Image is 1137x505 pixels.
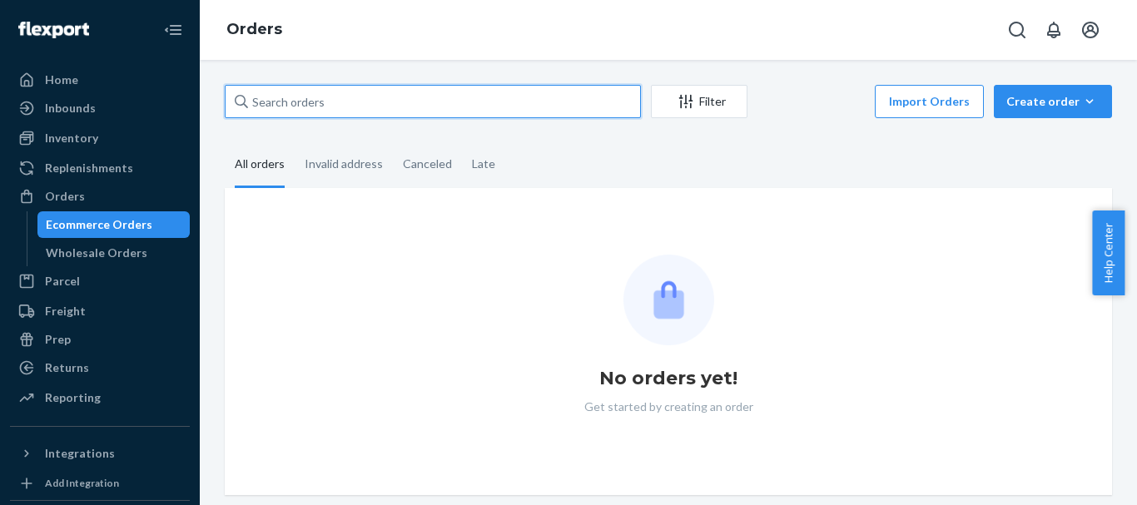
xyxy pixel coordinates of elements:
a: Add Integration [10,473,190,493]
ol: breadcrumbs [213,6,295,54]
div: Ecommerce Orders [46,216,152,233]
input: Search orders [225,85,641,118]
div: Parcel [45,273,80,290]
div: Inventory [45,130,98,146]
a: Home [10,67,190,93]
div: All orders [235,142,285,188]
div: Freight [45,303,86,319]
img: Flexport logo [18,22,89,38]
a: Reporting [10,384,190,411]
button: Filter [651,85,747,118]
h1: No orders yet! [599,365,737,392]
p: Get started by creating an order [584,399,753,415]
div: Create order [1006,93,1100,110]
a: Inbounds [10,95,190,121]
span: Support [33,12,93,27]
div: Orders [45,188,85,205]
div: Inbounds [45,100,96,116]
div: Invalid address [305,142,383,186]
div: Prep [45,331,71,348]
button: Integrations [10,440,190,467]
button: Help Center [1092,210,1125,295]
a: Orders [226,20,282,38]
a: Wholesale Orders [37,240,191,266]
button: Open notifications [1037,13,1070,47]
button: Open account menu [1074,13,1107,47]
div: Filter [652,93,747,110]
button: Close Navigation [156,13,190,47]
div: Home [45,72,78,88]
div: Integrations [45,445,115,462]
a: Inventory [10,125,190,151]
div: Wholesale Orders [46,245,147,261]
div: Canceled [403,142,452,186]
div: Add Integration [45,476,119,490]
a: Ecommerce Orders [37,211,191,238]
div: Returns [45,359,89,376]
div: Reporting [45,389,101,406]
a: Replenishments [10,155,190,181]
img: Empty list [623,255,714,345]
a: Prep [10,326,190,353]
a: Orders [10,183,190,210]
button: Open Search Box [1000,13,1034,47]
a: Returns [10,354,190,381]
a: Parcel [10,268,190,295]
button: Import Orders [875,85,984,118]
div: Late [472,142,495,186]
button: Create order [994,85,1112,118]
a: Freight [10,298,190,324]
div: Replenishments [45,160,133,176]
